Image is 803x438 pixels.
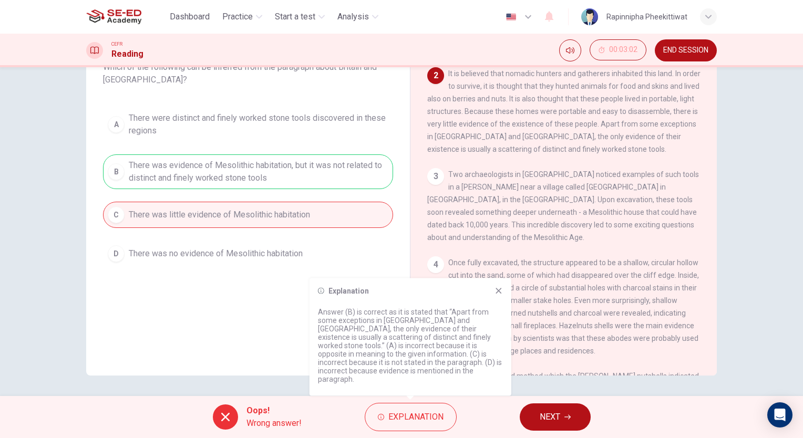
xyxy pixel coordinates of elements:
[246,417,302,430] span: Wrong answer!
[427,67,444,84] div: 2
[111,40,122,48] span: CEFR
[427,69,701,153] span: It is believed that nomadic hunters and gatherers inhabited this land. In order to survive, it is...
[427,256,444,273] div: 4
[86,6,141,27] img: SE-ED Academy logo
[609,46,637,54] span: 00:03:02
[328,287,369,295] h6: Explanation
[222,11,253,23] span: Practice
[337,11,369,23] span: Analysis
[111,48,143,60] h1: Reading
[427,258,699,355] span: Once fully excavated, the structure appeared to be a shallow, circular hollow cut into the sand, ...
[590,39,646,61] div: Hide
[427,168,444,185] div: 3
[388,410,444,424] span: Explanation
[103,61,393,86] span: Which of the following can be inferred from the paragraph about Britain and [GEOGRAPHIC_DATA]?
[318,308,503,383] p: Answer (B) is correct as it is stated that “Apart from some exceptions in [GEOGRAPHIC_DATA] and [...
[581,8,598,25] img: Profile picture
[246,404,302,417] span: Oops!
[275,11,315,23] span: Start a test
[559,39,581,61] div: Mute
[505,13,518,21] img: en
[170,11,210,23] span: Dashboard
[540,410,560,424] span: NEXT
[767,402,792,427] div: Open Intercom Messenger
[663,46,708,55] span: END SESSION
[427,170,699,242] span: Two archaeologists in [GEOGRAPHIC_DATA] noticed examples of such tools in a [PERSON_NAME] near a ...
[606,11,687,23] div: Rapinnipha Pheekittiwat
